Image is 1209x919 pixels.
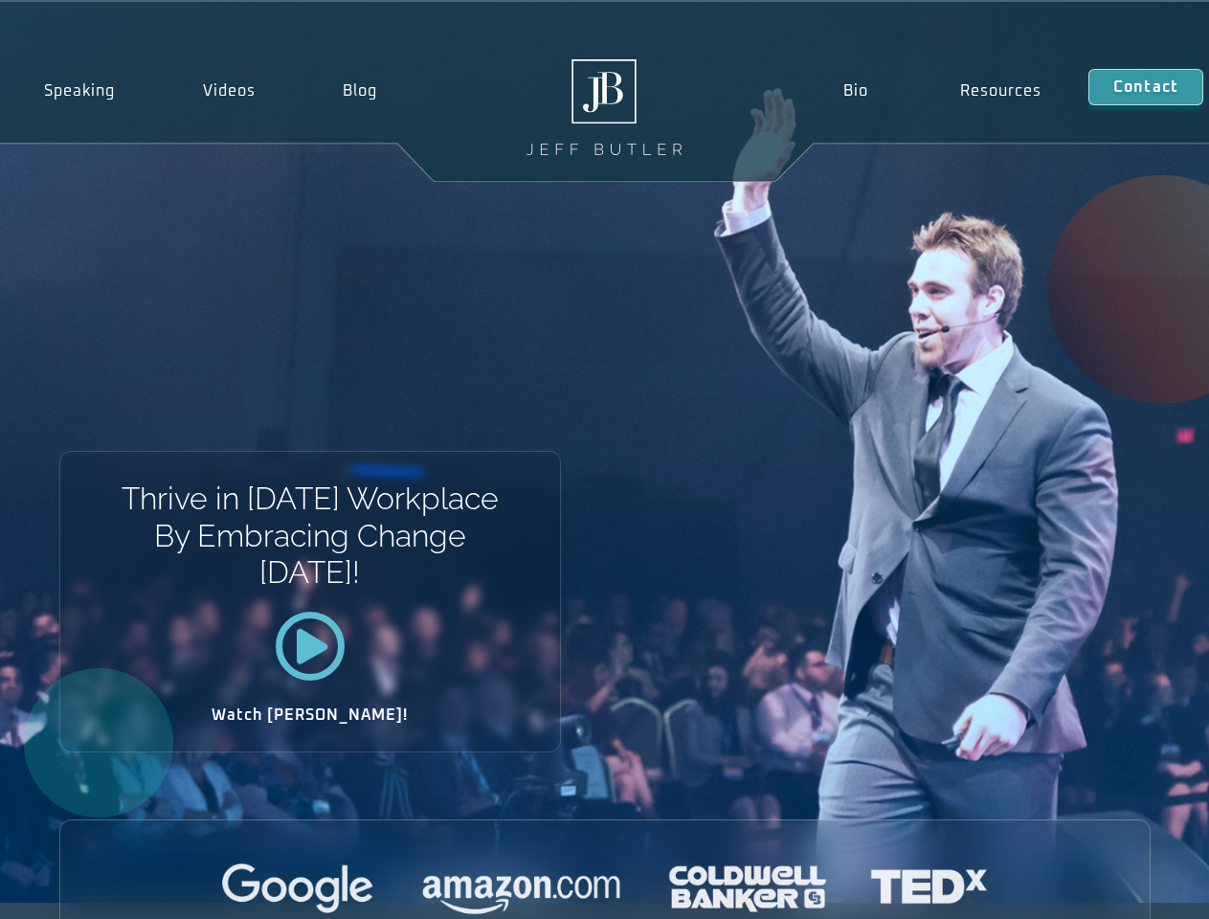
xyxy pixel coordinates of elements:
a: Contact [1088,69,1203,105]
span: Contact [1113,79,1178,95]
h1: Thrive in [DATE] Workplace By Embracing Change [DATE]! [120,481,500,591]
a: Blog [299,69,421,113]
a: Bio [796,69,914,113]
a: Videos [159,69,300,113]
nav: Menu [796,69,1087,113]
a: Resources [914,69,1088,113]
h2: Watch [PERSON_NAME]! [127,707,493,723]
